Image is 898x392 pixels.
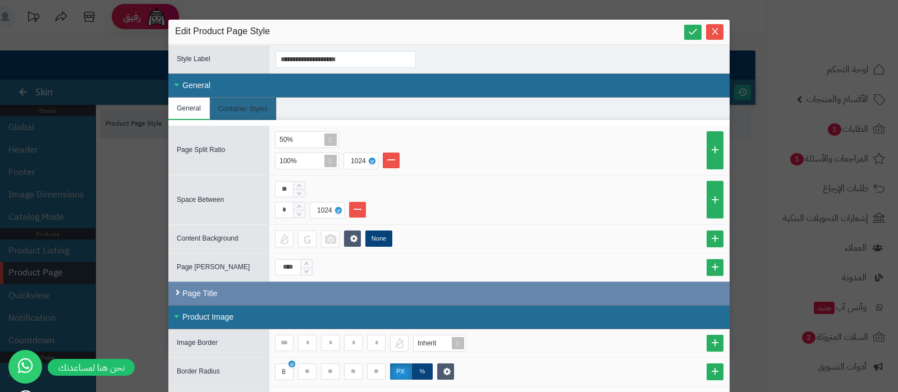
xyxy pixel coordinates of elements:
span: Decrease Value [294,210,305,218]
div: Product Image [168,305,730,329]
span: Space Between [177,196,224,204]
label: px [390,363,411,380]
li: Container Styles [210,98,277,120]
li: General [168,98,210,120]
span: Content Background [177,234,238,242]
span: Inherit [418,339,436,347]
span: Style Label [177,55,210,63]
span: Page [PERSON_NAME] [177,263,250,271]
div: 1024 [314,202,338,218]
div: General [168,73,730,98]
span: Increase Value [301,260,312,268]
span: Page Split Ratio [177,146,225,154]
span: Decrease Value [294,189,305,197]
label: % [411,363,433,380]
span: Increase Value [294,182,305,190]
span: Decrease Value [301,268,312,275]
div: 8 [282,364,286,380]
label: None [365,230,392,247]
span: 50% [280,136,293,144]
button: Close [706,24,723,40]
span: Increase Value [294,202,305,210]
div: 1024 [347,153,372,169]
div: Page Title [168,282,730,305]
span: Border Radius [177,367,220,375]
span: 100% [280,157,297,165]
span: Image Border [177,339,218,347]
span: Edit Product Page Style [175,25,270,39]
